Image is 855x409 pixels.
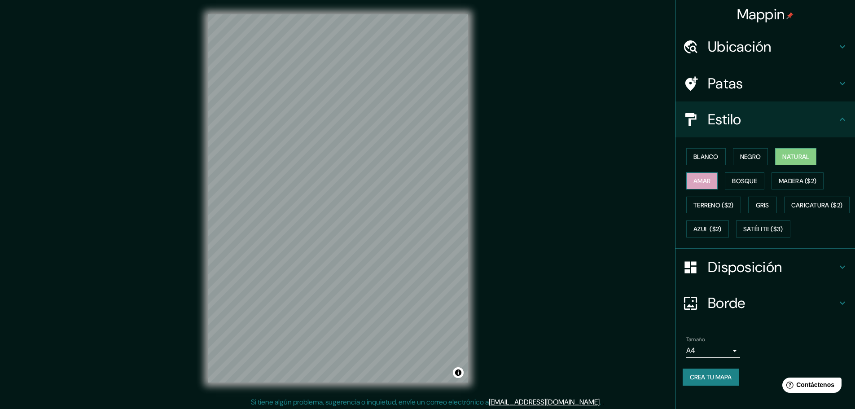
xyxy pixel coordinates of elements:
[686,343,740,358] div: A4
[743,225,783,233] font: Satélite ($3)
[725,172,764,189] button: Bosque
[686,148,726,165] button: Blanco
[775,374,845,399] iframe: Lanzador de widgets de ayuda
[683,369,739,386] button: Crea tu mapa
[489,397,600,407] a: [EMAIL_ADDRESS][DOMAIN_NAME]
[693,225,722,233] font: Azul ($2)
[786,12,794,19] img: pin-icon.png
[675,285,855,321] div: Borde
[708,110,741,129] font: Estilo
[675,66,855,101] div: Patas
[600,397,601,407] font: .
[779,177,816,185] font: Madera ($2)
[453,367,464,378] button: Activar o desactivar atribución
[601,397,602,407] font: .
[693,201,734,209] font: Terreno ($2)
[748,197,777,214] button: Gris
[733,148,768,165] button: Negro
[732,177,757,185] font: Bosque
[686,220,729,237] button: Azul ($2)
[675,249,855,285] div: Disposición
[251,397,489,407] font: Si tiene algún problema, sugerencia o inquietud, envíe un correo electrónico a
[708,258,782,277] font: Disposición
[772,172,824,189] button: Madera ($2)
[756,201,769,209] font: Gris
[602,397,604,407] font: .
[693,153,719,161] font: Blanco
[775,148,816,165] button: Natural
[740,153,761,161] font: Negro
[784,197,850,214] button: Caricatura ($2)
[686,346,695,355] font: A4
[686,172,718,189] button: Amar
[737,5,785,24] font: Mappin
[791,201,843,209] font: Caricatura ($2)
[693,177,710,185] font: Amar
[708,37,772,56] font: Ubicación
[675,101,855,137] div: Estilo
[208,14,468,383] canvas: Mapa
[708,74,743,93] font: Patas
[708,294,745,312] font: Borde
[690,373,732,381] font: Crea tu mapa
[736,220,790,237] button: Satélite ($3)
[686,336,705,343] font: Tamaño
[686,197,741,214] button: Terreno ($2)
[675,29,855,65] div: Ubicación
[782,153,809,161] font: Natural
